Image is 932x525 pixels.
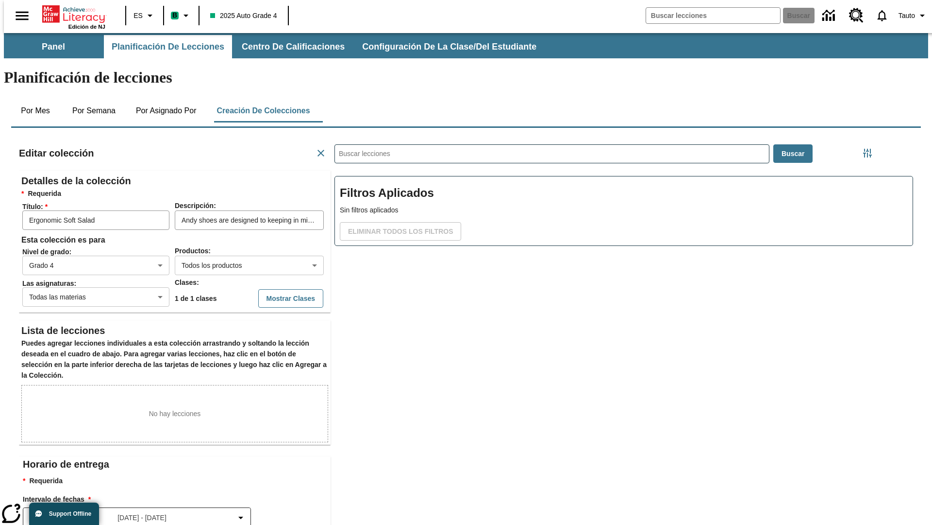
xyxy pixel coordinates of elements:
[21,338,328,381] h6: Puedes agregar lecciones individuales a esta colección arrastrando y soltando la lección deseada ...
[22,203,174,210] span: Tí­tulo :
[773,144,813,163] button: Buscar
[335,145,769,163] input: Buscar lecciones
[23,456,331,472] h2: Horario de entrega
[175,210,324,230] input: Descripción
[27,512,247,524] button: Seleccione el intervalo de fechas opción del menú
[869,3,895,28] a: Notificaciones
[22,287,169,307] div: Todas las materias
[129,7,160,24] button: Lenguaje: ES, Selecciona un idioma
[816,2,843,29] a: Centro de información
[843,2,869,29] a: Centro de recursos, Se abrirá en una pestaña nueva.
[21,323,328,338] h2: Lista de lecciones
[8,1,36,30] button: Abrir el menú lateral
[354,35,544,58] button: Configuración de la clase/del estudiante
[895,7,932,24] button: Perfil/Configuración
[4,35,545,58] div: Subbarra de navegación
[167,7,196,24] button: Boost El color de la clase es verde menta. Cambiar el color de la clase.
[4,69,928,87] h1: Planificación de lecciones
[175,279,199,286] span: Clases :
[23,494,331,505] h3: Intervalo de fechas
[899,11,915,21] span: Tauto
[22,280,174,287] span: Las asignaturas :
[11,99,60,122] button: Por mes
[172,9,177,21] span: B
[210,11,277,21] span: 2025 Auto Grade 4
[22,256,169,275] div: Grado 4
[21,189,328,199] h6: Requerida
[22,248,174,256] span: Nivel de grado :
[334,176,913,246] div: Filtros Aplicados
[4,33,928,58] div: Subbarra de navegación
[858,143,877,163] button: Menú lateral de filtros
[5,35,102,58] button: Panel
[29,503,99,525] button: Support Offline
[175,294,216,304] p: 1 de 1 clases
[117,513,166,523] span: [DATE] - [DATE]
[175,256,324,275] div: Todos los productos
[49,510,91,517] span: Support Offline
[68,24,105,30] span: Edición de NJ
[149,409,201,419] p: No hay lecciones
[104,35,232,58] button: Planificación de lecciones
[646,8,780,23] input: Buscar campo
[22,210,169,230] input: Tí­tulo
[311,143,331,163] button: Cancelar
[65,99,123,122] button: Por semana
[19,145,94,161] h2: Editar colección
[21,173,328,189] h2: Detalles de la colección
[340,181,908,205] h2: Filtros Aplicados
[128,99,204,122] button: Por asignado por
[175,247,211,255] span: Productos :
[23,476,331,487] p: Requerida
[209,99,317,122] button: Creación de colecciones
[133,11,143,21] span: ES
[175,202,216,210] span: Descripción :
[234,35,352,58] button: Centro de calificaciones
[340,205,908,215] p: Sin filtros aplicados
[42,3,105,30] div: Portada
[258,289,323,308] button: Mostrar Clases
[21,233,328,247] h6: Esta colección es para
[42,4,105,24] a: Portada
[235,512,247,524] svg: Collapse Date Range Filter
